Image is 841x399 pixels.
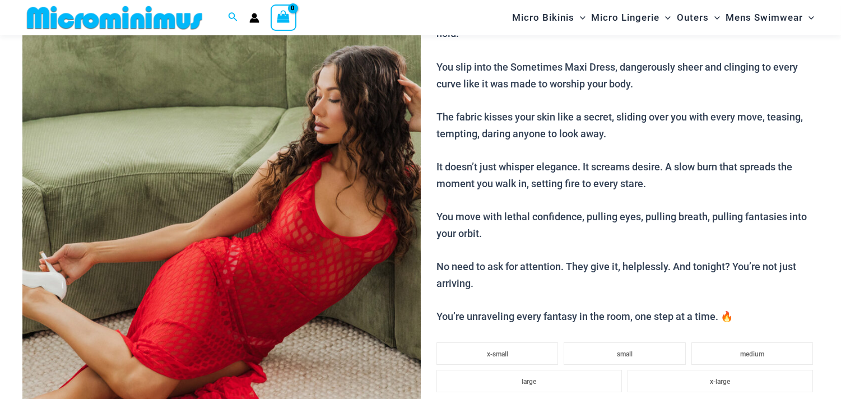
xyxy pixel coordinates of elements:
span: x-small [487,350,508,358]
span: Menu Toggle [574,3,586,32]
span: Outers [677,3,709,32]
li: x-small [436,342,558,365]
a: View Shopping Cart, empty [271,4,296,30]
li: x-large [628,370,813,392]
li: medium [691,342,813,365]
span: Micro Bikinis [512,3,574,32]
li: large [436,370,622,392]
a: Micro LingerieMenu ToggleMenu Toggle [588,3,673,32]
a: Micro BikinisMenu ToggleMenu Toggle [509,3,588,32]
a: Mens SwimwearMenu ToggleMenu Toggle [723,3,817,32]
span: medium [740,350,764,358]
span: Mens Swimwear [726,3,803,32]
span: large [522,378,536,386]
p: Sometimes all it takes is a glance in the mirror to remember the kind of power you hold. You slip... [436,9,819,325]
span: Menu Toggle [709,3,720,32]
span: Menu Toggle [803,3,814,32]
li: small [564,342,685,365]
nav: Site Navigation [508,2,819,34]
img: MM SHOP LOGO FLAT [22,5,207,30]
span: Menu Toggle [659,3,671,32]
span: Micro Lingerie [591,3,659,32]
a: OutersMenu ToggleMenu Toggle [674,3,723,32]
span: small [617,350,633,358]
a: Search icon link [228,11,238,25]
a: Account icon link [249,13,259,23]
span: x-large [710,378,730,386]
